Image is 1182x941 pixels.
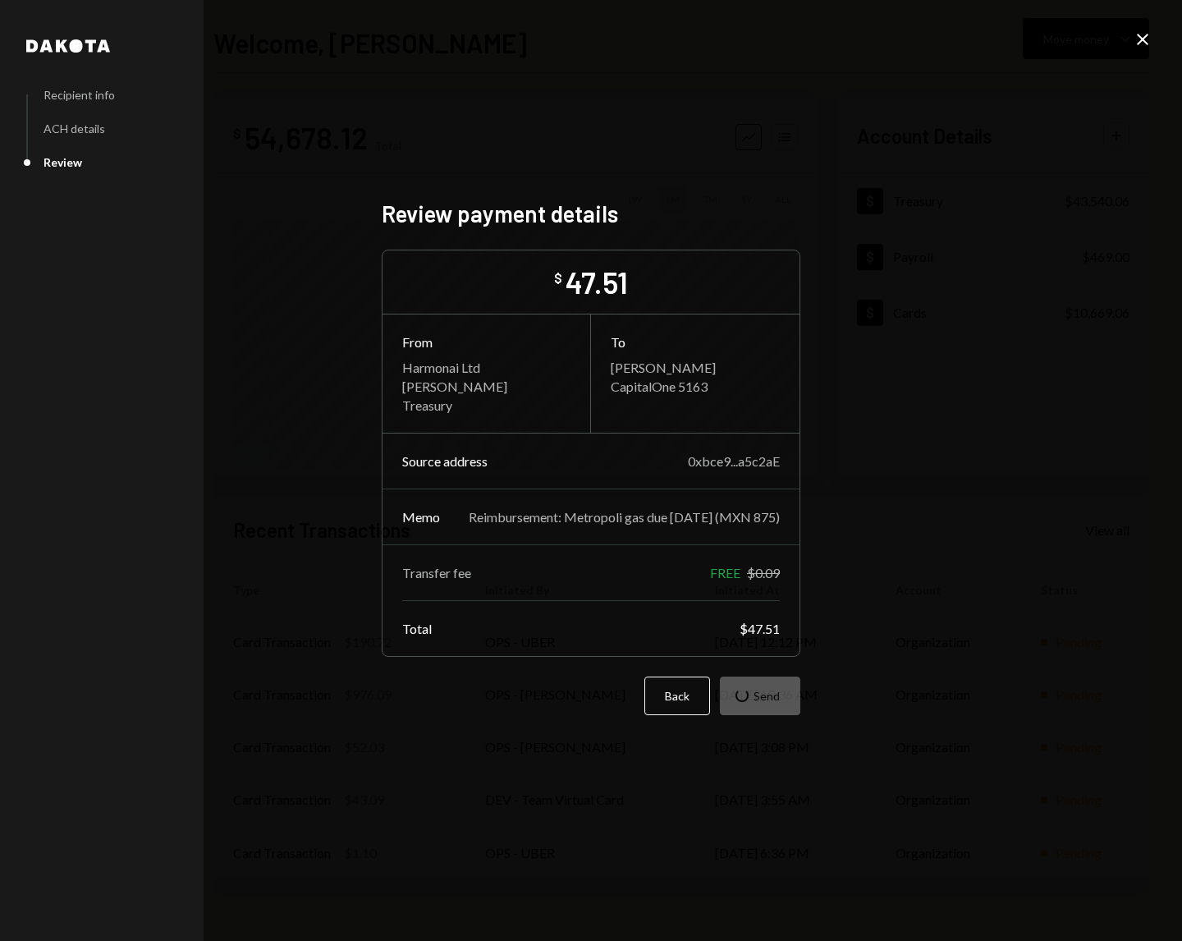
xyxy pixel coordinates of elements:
div: To [611,334,780,350]
div: Reimbursement: Metropoli gas due [DATE] (MXN 875) [469,509,780,525]
div: [PERSON_NAME] [611,360,780,375]
div: [PERSON_NAME] [402,379,570,394]
div: $ [554,270,562,287]
h2: Review payment details [382,198,800,230]
div: Total [402,621,432,636]
div: FREE [710,565,740,581]
div: Harmonai Ltd [402,360,570,375]
div: Recipient info [44,88,115,102]
div: 47.51 [566,264,628,301]
div: 0xbce9...a5c2aE [688,453,780,469]
div: Treasury [402,397,570,413]
div: Source address [402,453,488,469]
div: ACH details [44,122,105,135]
div: Review [44,155,82,169]
div: Transfer fee [402,565,471,581]
div: $47.51 [740,621,780,636]
div: CapitalOne 5163 [611,379,780,394]
div: From [402,334,570,350]
button: Back [644,677,710,715]
div: $0.09 [747,565,780,581]
div: Memo [402,509,440,525]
